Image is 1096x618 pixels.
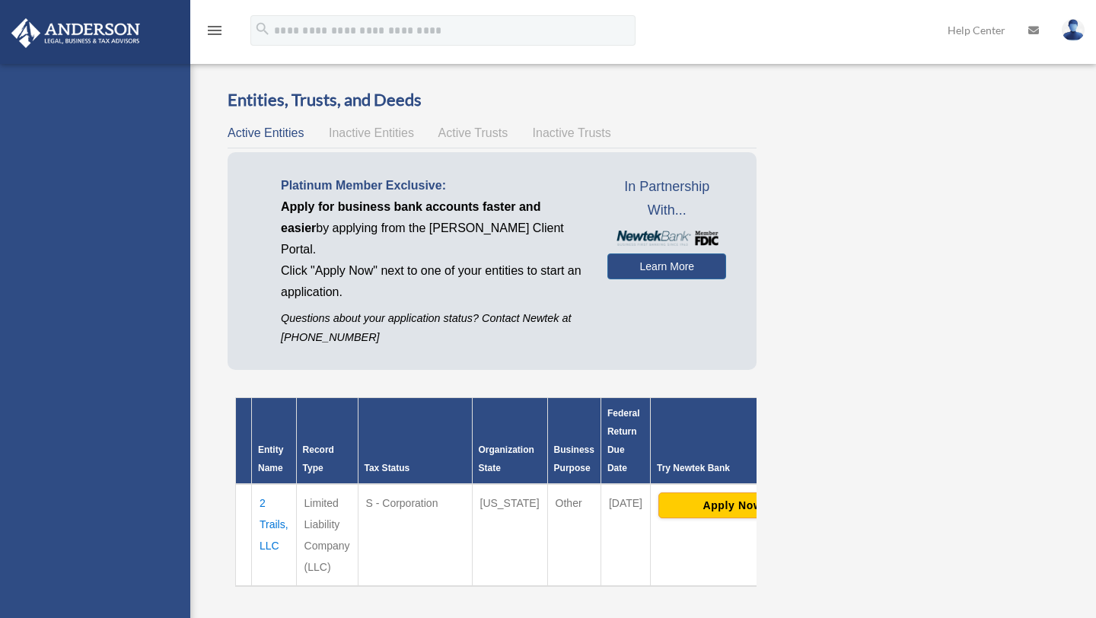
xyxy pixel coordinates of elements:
span: Inactive Entities [329,126,414,139]
td: 2 Trails, LLC [252,484,297,586]
p: Questions about your application status? Contact Newtek at [PHONE_NUMBER] [281,309,585,347]
i: menu [205,21,224,40]
td: [US_STATE] [472,484,547,586]
h3: Entities, Trusts, and Deeds [228,88,757,112]
p: by applying from the [PERSON_NAME] Client Portal. [281,196,585,260]
th: Tax Status [358,398,472,485]
img: User Pic [1062,19,1085,41]
a: Learn More [607,253,726,279]
span: Inactive Trusts [533,126,611,139]
span: Apply for business bank accounts faster and easier [281,200,540,234]
th: Business Purpose [547,398,601,485]
img: Anderson Advisors Platinum Portal [7,18,145,48]
button: Apply Now [658,492,807,518]
span: Active Entities [228,126,304,139]
p: Click "Apply Now" next to one of your entities to start an application. [281,260,585,303]
th: Organization State [472,398,547,485]
th: Entity Name [252,398,297,485]
div: Try Newtek Bank [657,459,808,477]
th: Record Type [296,398,358,485]
i: search [254,21,271,37]
td: [DATE] [601,484,650,586]
td: Limited Liability Company (LLC) [296,484,358,586]
span: Active Trusts [438,126,508,139]
img: NewtekBankLogoSM.png [615,231,718,246]
td: Other [547,484,601,586]
a: menu [205,27,224,40]
p: Platinum Member Exclusive: [281,175,585,196]
th: Federal Return Due Date [601,398,650,485]
span: In Partnership With... [607,175,726,223]
td: S - Corporation [358,484,472,586]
